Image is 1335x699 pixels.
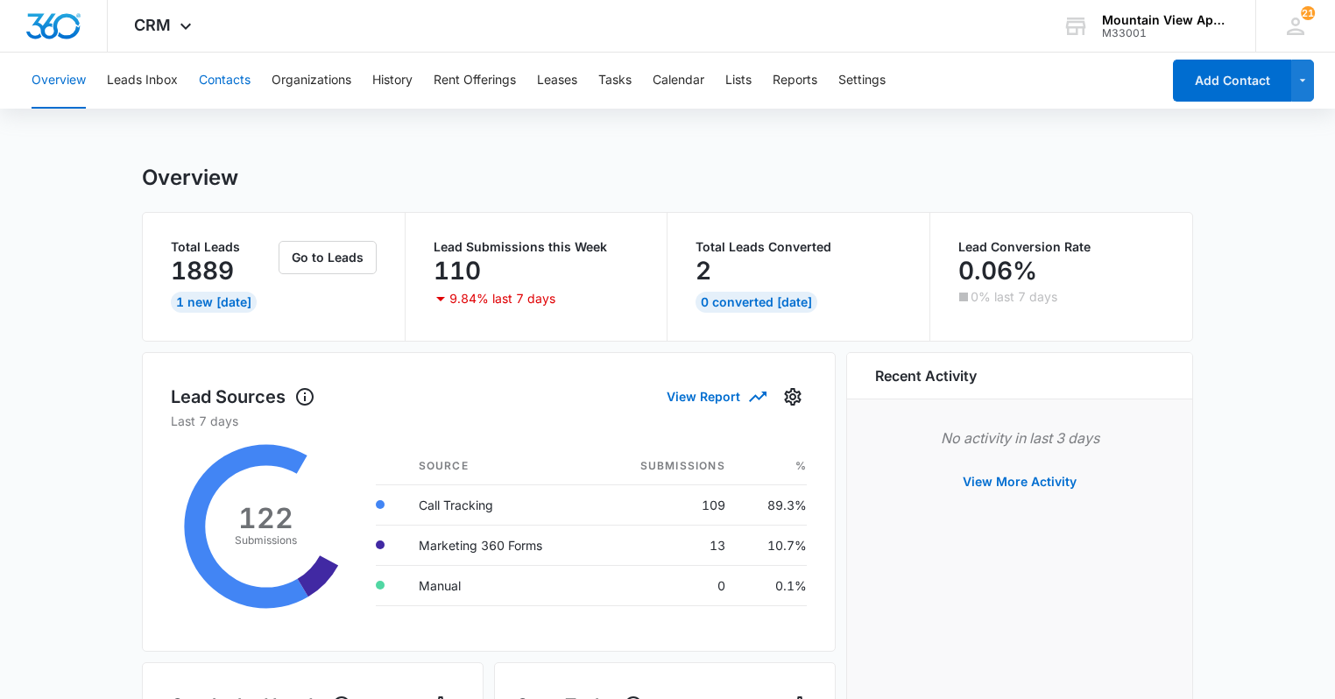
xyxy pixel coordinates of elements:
[32,53,86,109] button: Overview
[1102,27,1230,39] div: account id
[667,381,765,412] button: View Report
[773,53,817,109] button: Reports
[696,257,711,285] p: 2
[875,427,1164,448] p: No activity in last 3 days
[653,53,704,109] button: Calendar
[434,53,516,109] button: Rent Offerings
[405,565,597,605] td: Manual
[434,241,639,253] p: Lead Submissions this Week
[875,365,977,386] h6: Recent Activity
[596,484,738,525] td: 109
[739,448,807,485] th: %
[372,53,413,109] button: History
[725,53,752,109] button: Lists
[696,292,817,313] div: 0 Converted [DATE]
[199,53,251,109] button: Contacts
[1102,13,1230,27] div: account name
[272,53,351,109] button: Organizations
[598,53,632,109] button: Tasks
[171,257,234,285] p: 1889
[142,165,238,191] h1: Overview
[696,241,901,253] p: Total Leads Converted
[279,250,377,265] a: Go to Leads
[405,448,597,485] th: Source
[779,383,807,411] button: Settings
[434,257,481,285] p: 110
[279,241,377,274] button: Go to Leads
[958,257,1037,285] p: 0.06%
[596,525,738,565] td: 13
[739,565,807,605] td: 0.1%
[171,292,257,313] div: 1 New [DATE]
[171,384,315,410] h1: Lead Sources
[107,53,178,109] button: Leads Inbox
[449,293,555,305] p: 9.84% last 7 days
[958,241,1165,253] p: Lead Conversion Rate
[971,291,1057,303] p: 0% last 7 days
[739,525,807,565] td: 10.7%
[405,525,597,565] td: Marketing 360 Forms
[1301,6,1315,20] div: notifications count
[171,241,275,253] p: Total Leads
[838,53,886,109] button: Settings
[134,16,171,34] span: CRM
[739,484,807,525] td: 89.3%
[537,53,577,109] button: Leases
[1173,60,1291,102] button: Add Contact
[171,412,807,430] p: Last 7 days
[1301,6,1315,20] span: 21
[405,484,597,525] td: Call Tracking
[945,461,1094,503] button: View More Activity
[596,448,738,485] th: Submissions
[596,565,738,605] td: 0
